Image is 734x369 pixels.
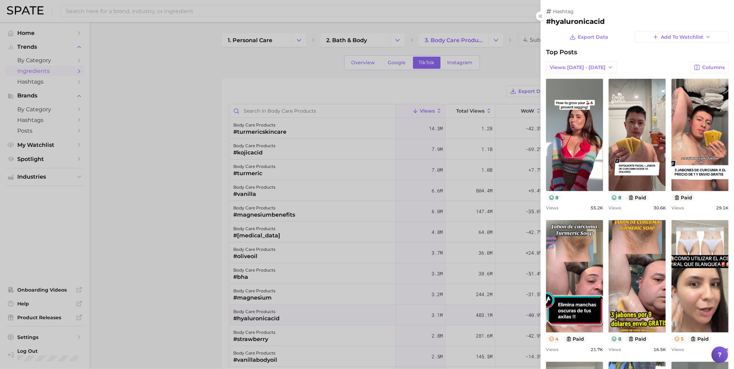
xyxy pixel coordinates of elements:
span: Columns [702,65,725,70]
span: Views [546,205,558,210]
span: 55.2k [591,205,603,210]
button: 5 [671,335,687,343]
span: 29.1k [716,205,728,210]
button: paid [625,194,649,201]
button: Columns [690,61,728,73]
button: paid [688,335,712,343]
h2: #hyaluronicacid [546,17,728,26]
span: Views [546,347,558,352]
span: Add to Watchlist [661,34,703,40]
span: 21.7k [591,347,603,352]
span: 14.0k [716,347,728,352]
button: 8 [609,335,624,343]
button: 8 [609,194,624,201]
span: Views: [DATE] - [DATE] [550,65,605,70]
span: Views [609,205,621,210]
span: Views [671,205,684,210]
span: hashtag [553,8,574,15]
button: Add to Watchlist [635,31,728,43]
span: 30.6k [653,205,666,210]
span: Views [671,347,684,352]
button: paid [563,335,587,343]
button: 8 [546,194,562,201]
span: Top Posts [546,48,577,56]
span: Export Data [578,34,609,40]
span: Views [609,347,621,352]
span: 16.5k [653,347,666,352]
button: paid [625,335,649,343]
button: 4 [546,335,562,343]
button: Export Data [568,31,610,43]
button: paid [671,194,695,201]
button: Views: [DATE] - [DATE] [546,61,617,73]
